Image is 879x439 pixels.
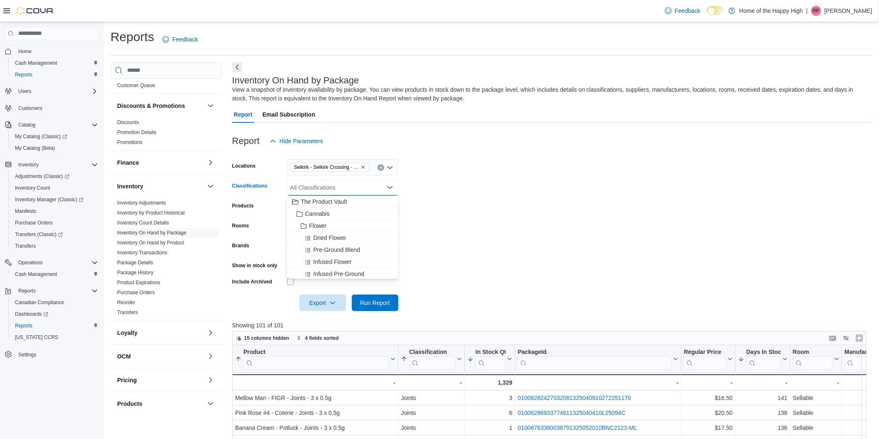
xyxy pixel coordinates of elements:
[15,258,98,268] span: Operations
[401,378,462,388] div: -
[15,60,57,66] span: Cash Management
[300,295,346,311] button: Export
[117,102,204,110] button: Discounts & Promotions
[401,423,462,433] div: Joints
[8,332,101,343] button: [US_STATE] CCRS
[12,132,98,141] span: My Catalog (Classic)
[117,219,169,226] span: Inventory Count Details
[2,348,101,360] button: Settings
[409,348,455,369] div: Classification
[684,423,732,433] div: $17.50
[12,218,98,228] span: Purchase Orders
[2,102,101,114] button: Customers
[2,257,101,268] button: Operations
[243,348,389,369] div: Product
[401,408,462,418] div: Joints
[15,46,35,56] a: Home
[467,378,513,388] div: 1,329
[294,163,359,171] span: Selkirk - Selkirk Crossing - Fire & Flower
[15,208,36,215] span: Manifests
[518,410,625,416] a: 01006286933774611325040410L25094C
[15,350,39,360] a: Settings
[235,378,395,388] div: -
[793,348,832,369] div: Room
[117,300,135,305] a: Reorder
[117,400,142,408] h3: Products
[232,278,272,285] label: Include Archived
[828,333,838,343] button: Keyboard shortcuts
[232,163,256,169] label: Locations
[287,208,398,220] button: Cannabis
[313,270,364,278] span: Infused Pre-Ground
[117,229,187,236] span: Inventory On Hand by Package
[378,164,384,171] button: Clear input
[738,348,788,369] button: Days In Stock
[15,103,46,113] a: Customers
[206,181,216,191] button: Inventory
[12,298,98,307] span: Canadian Compliance
[117,159,204,167] button: Finance
[8,69,101,80] button: Reports
[12,298,67,307] a: Canadian Compliance
[8,142,101,154] button: My Catalog (Beta)
[206,158,216,168] button: Finance
[244,335,290,341] span: 15 columns hidden
[518,348,672,356] div: PackageId
[117,329,137,337] h3: Loyalty
[206,328,216,338] button: Loyalty
[243,348,389,356] div: Product
[305,335,339,341] span: 4 fields sorted
[117,129,157,135] a: Promotion Details
[8,320,101,332] button: Reports
[15,86,98,96] span: Users
[12,309,52,319] a: Dashboards
[232,136,260,146] h3: Report
[117,83,155,88] a: Customer Queue
[117,270,153,276] a: Package History
[518,348,672,369] div: Package URL
[117,120,139,125] a: Discounts
[15,286,98,296] span: Reports
[15,243,36,249] span: Transfers
[172,35,198,44] span: Feedback
[206,399,216,409] button: Products
[12,321,98,331] span: Reports
[387,184,393,191] button: Close list of options
[12,143,59,153] a: My Catalog (Beta)
[2,45,101,57] button: Home
[793,378,839,388] div: -
[12,241,39,251] a: Transfers
[518,395,631,401] a: 01006282427032081325040910272251170
[684,348,732,369] button: Regular Price
[15,349,98,359] span: Settings
[675,7,700,15] span: Feedback
[117,210,185,216] a: Inventory by Product Historical
[18,288,36,294] span: Reports
[117,260,153,266] a: Package Details
[18,48,32,55] span: Home
[12,132,71,141] a: My Catalog (Classic)
[15,311,48,317] span: Dashboards
[5,42,98,382] nav: Complex example
[117,82,155,89] span: Customer Queue
[746,348,781,356] div: Days In Stock
[12,183,54,193] a: Inventory Count
[18,161,39,168] span: Inventory
[2,85,101,97] button: Users
[476,348,506,356] div: In Stock Qty
[15,299,64,306] span: Canadian Compliance
[738,378,788,388] div: -
[232,85,869,103] div: View a snapshot of inventory availability by package. You can view products in stock down to the ...
[287,232,398,244] button: Dried Flower
[12,229,98,239] span: Transfers (Classic)
[12,206,98,216] span: Manifests
[813,6,820,16] span: RP
[15,185,50,191] span: Inventory Count
[738,408,788,418] div: 138
[287,256,398,268] button: Infused Flower
[8,171,101,182] a: Adjustments (Classic)
[15,133,67,140] span: My Catalog (Classic)
[117,290,155,295] a: Purchase Orders
[684,393,732,403] div: $16.50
